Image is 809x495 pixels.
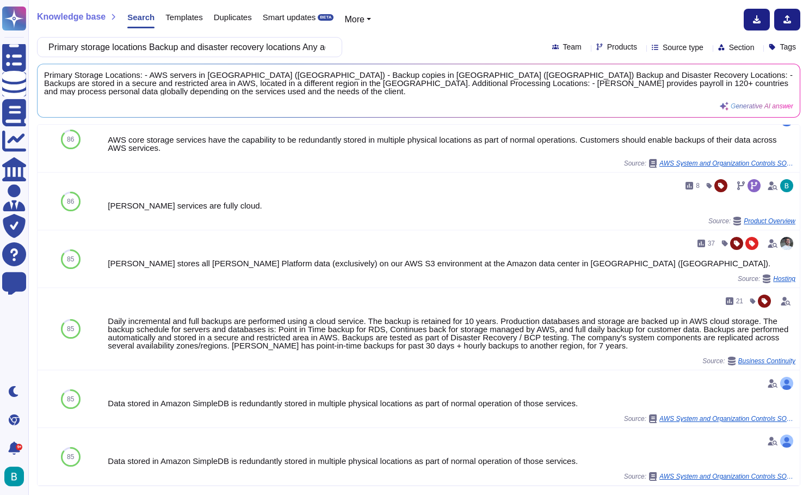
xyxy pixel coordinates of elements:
span: Source: [624,472,795,481]
span: Source type [663,44,703,51]
span: Tags [780,43,796,51]
span: More [344,15,364,24]
span: 37 [708,240,715,247]
span: Hosting [773,276,795,282]
input: Search a question or template... [43,38,331,57]
img: user [780,435,793,448]
div: 9+ [16,444,22,450]
img: user [4,467,24,486]
span: Generative AI answer [731,103,793,109]
div: [PERSON_NAME] stores all [PERSON_NAME] Platform data (exclusively) on our AWS S3 environment at t... [108,259,795,267]
button: More [344,13,371,26]
div: AWS core storage services have the capability to be redundantly stored in multiple physical locat... [108,136,795,152]
span: AWS System and Organization Controls SOC 1 Report.pdf [659,160,795,167]
div: [PERSON_NAME] services are fully cloud. [108,201,795,210]
span: Team [563,43,582,51]
span: Business Continuity [738,358,795,364]
span: Knowledge base [37,13,106,21]
span: Source: [738,274,795,283]
span: Duplicates [214,13,252,21]
span: Products [607,43,637,51]
span: Section [729,44,755,51]
div: Data stored in Amazon SimpleDB is redundantly stored in multiple physical locations as part of no... [108,457,795,465]
span: 86 [67,136,74,143]
button: user [2,465,32,488]
span: Primary Storage Locations: - AWS servers in [GEOGRAPHIC_DATA] ([GEOGRAPHIC_DATA]) - Backup copies... [44,71,793,95]
img: user [780,377,793,390]
span: Search [127,13,155,21]
span: AWS System and Organization Controls SOC 1 Report.pdf [659,473,795,480]
img: user [780,179,793,192]
span: 8 [696,182,700,189]
span: 86 [67,198,74,205]
span: Product Overview [744,218,795,224]
span: Source: [702,357,795,365]
span: Templates [165,13,202,21]
span: Source: [624,414,795,423]
div: Daily incremental and full backups are performed using a cloud service. The backup is retained fo... [108,317,795,350]
div: Data stored in Amazon SimpleDB is redundantly stored in multiple physical locations as part of no... [108,399,795,407]
div: BETA [318,14,334,21]
img: user [780,237,793,250]
span: 85 [67,326,74,332]
span: Source: [624,159,795,168]
span: 85 [67,454,74,460]
span: Smart updates [263,13,316,21]
span: Source: [708,217,795,225]
span: 85 [67,256,74,262]
span: 21 [736,298,743,304]
span: AWS System and Organization Controls SOC 2 Report.pdf [659,415,795,422]
span: 85 [67,396,74,402]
